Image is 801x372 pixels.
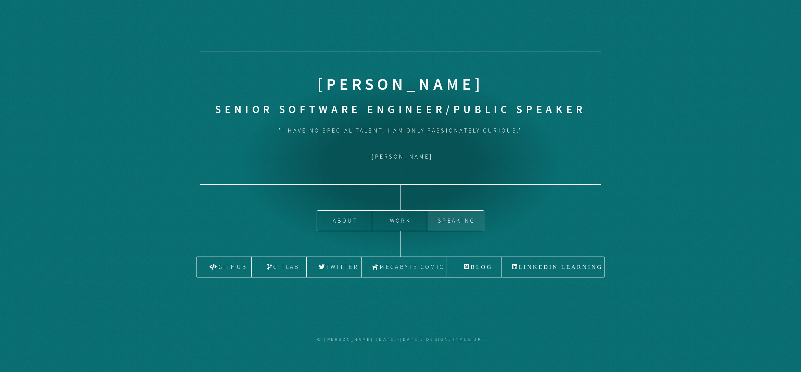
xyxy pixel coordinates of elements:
a: LinkedIn Learning [501,257,605,277]
a: Twitter [307,257,361,277]
p: "I have no special talent, I am only passionately curious." [215,125,586,136]
a: HTML5 UP [452,336,481,342]
p: © [PERSON_NAME] [DATE]-[DATE]. Design: . [15,336,787,343]
a: Speaking [427,211,484,231]
h2: Senior Software Engineer/Public Speaker [215,102,586,117]
h1: [PERSON_NAME] [215,73,586,95]
p: -[PERSON_NAME] [215,151,586,162]
a: Work [372,211,427,231]
a: Megabyte Comic [362,257,446,277]
a: About [317,211,372,231]
a: Github [196,257,251,277]
a: Blog [446,257,501,277]
a: Gitlab [252,257,306,277]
